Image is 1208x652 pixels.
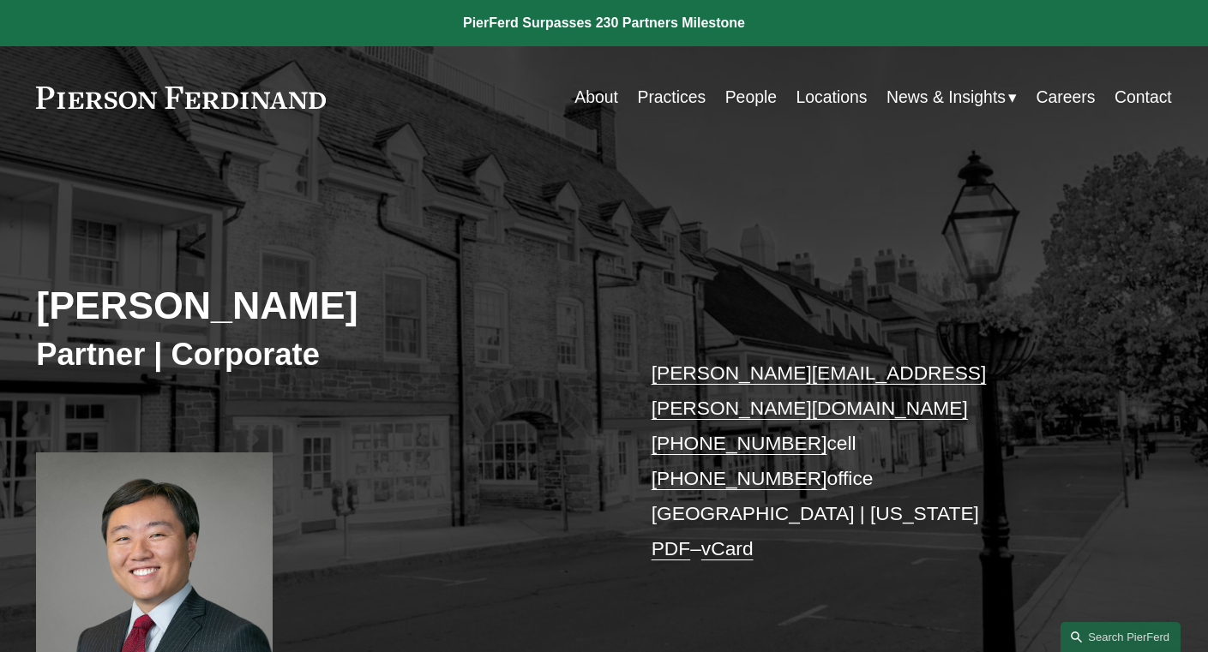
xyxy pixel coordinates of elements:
a: Practices [637,81,706,114]
a: Search this site [1061,622,1181,652]
h2: [PERSON_NAME] [36,282,604,328]
a: folder dropdown [886,81,1017,114]
a: Careers [1037,81,1096,114]
span: News & Insights [886,82,1006,112]
a: [PERSON_NAME][EMAIL_ADDRESS][PERSON_NAME][DOMAIN_NAME] [652,362,987,419]
a: About [574,81,618,114]
a: PDF [652,537,691,559]
a: vCard [701,537,754,559]
a: Contact [1115,81,1172,114]
p: cell office [GEOGRAPHIC_DATA] | [US_STATE] – [652,356,1125,566]
a: Locations [796,81,868,114]
a: [PHONE_NUMBER] [652,467,827,489]
a: People [725,81,777,114]
a: [PHONE_NUMBER] [652,432,827,454]
h3: Partner | Corporate [36,336,604,374]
